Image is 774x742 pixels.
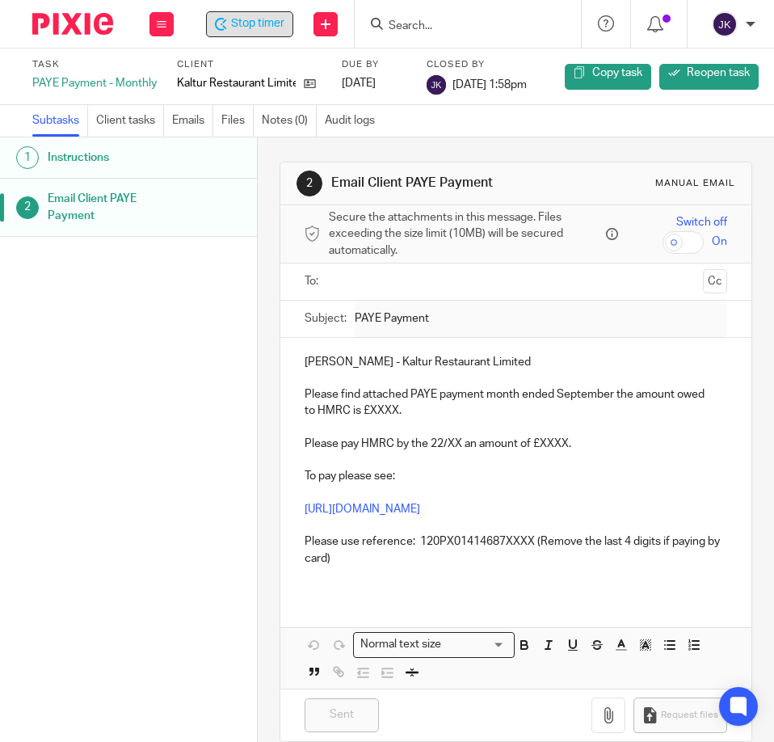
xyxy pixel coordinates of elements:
p: Kaltur Restaurant Limited [177,75,296,91]
span: Switch off [676,214,727,230]
div: Domain: [DOMAIN_NAME] [42,42,178,55]
div: v 4.0.25 [45,26,79,39]
a: Audit logs [325,105,383,137]
div: Manual email [655,177,735,190]
div: Kaltur Restaurant Limited - PAYE Payment - Monthly [206,11,293,37]
img: website_grey.svg [26,42,39,55]
button: Cc [703,269,727,293]
span: Secure the attachments in this message. Files exceeding the size limit (10MB) will be secured aut... [329,209,602,259]
div: [DATE] [342,75,406,91]
label: To: [305,273,322,289]
img: Pixie [32,13,113,35]
label: Subject: [305,310,347,327]
p: [PERSON_NAME] - Kaltur Restaurant Limited [305,354,727,370]
span: Normal text size [357,636,445,653]
a: Reopen task [659,64,759,90]
h1: Email Client PAYE Payment [331,175,551,192]
a: Client tasks [96,105,164,137]
p: To pay please see: [305,468,727,484]
h1: Instructions [48,145,177,170]
label: Task [32,58,157,71]
span: Reopen task [687,67,750,78]
img: tab_domain_overview_orange.svg [44,94,57,107]
div: Keywords by Traffic [179,95,272,106]
div: Domain Overview [61,95,145,106]
input: Sent [305,698,379,733]
div: 1 [16,146,39,169]
span: On [712,234,727,250]
button: Request files [633,698,727,734]
span: Stop timer [231,15,284,32]
div: Search for option [353,632,515,657]
label: Closed by [427,58,527,71]
a: Copy task [565,64,651,90]
a: Files [221,105,254,137]
div: PAYE Payment - Monthly [32,75,157,91]
img: svg%3E [427,75,446,95]
a: Subtasks [32,105,88,137]
p: Please find attached PAYE payment month ended September the amount owed to HMRC is £XXXX. [305,386,727,419]
img: tab_keywords_by_traffic_grey.svg [161,94,174,107]
span: Request files [661,709,718,722]
a: Emails [172,105,213,137]
h1: Email Client PAYE Payment [48,187,177,228]
p: Please pay HMRC by the 22/XX an amount of £XXXX. [305,436,727,452]
div: 2 [297,171,322,196]
span: [DATE] 1:58pm [452,79,527,91]
img: logo_orange.svg [26,26,39,39]
p: Please use reference: 120PX01414687XXXX (Remove the last 4 digits if paying by card) [305,533,727,567]
a: [URL][DOMAIN_NAME] [305,504,420,515]
div: 2 [16,196,39,219]
span: Copy task [592,67,642,78]
input: Search [387,19,532,34]
label: Due by [342,58,406,71]
a: Notes (0) [262,105,317,137]
img: svg%3E [712,11,738,37]
input: Search for option [447,636,505,653]
label: Client [177,58,326,71]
